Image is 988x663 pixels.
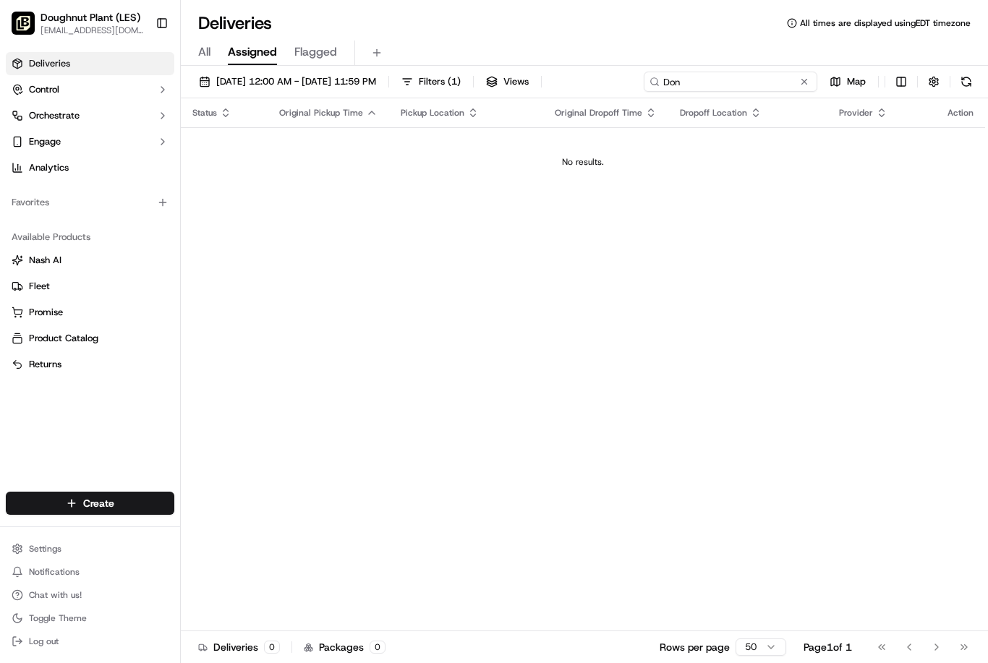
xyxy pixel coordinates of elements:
button: Views [480,72,535,92]
div: 0 [264,641,280,654]
span: API Documentation [137,210,232,224]
div: Deliveries [198,640,280,654]
span: Analytics [29,161,69,174]
div: Start new chat [49,138,237,153]
button: Create [6,492,174,515]
div: No results. [187,156,979,168]
a: Deliveries [6,52,174,75]
span: Assigned [228,43,277,61]
button: Nash AI [6,249,174,272]
button: Doughnut Plant (LES) [41,10,140,25]
div: 💻 [122,211,134,223]
button: Fleet [6,275,174,298]
button: Control [6,78,174,101]
div: Action [947,107,974,119]
button: Doughnut Plant (LES)Doughnut Plant (LES)[EMAIL_ADDRESS][DOMAIN_NAME] [6,6,150,40]
input: Type to search [644,72,817,92]
a: Fleet [12,280,169,293]
span: Orchestrate [29,109,80,122]
span: Knowledge Base [29,210,111,224]
button: Notifications [6,562,174,582]
button: Engage [6,130,174,153]
img: Nash [14,14,43,43]
button: Chat with us! [6,585,174,605]
div: We're available if you need us! [49,153,183,164]
span: Map [847,75,866,88]
button: Promise [6,301,174,324]
a: Returns [12,358,169,371]
p: Welcome 👋 [14,58,263,81]
span: All [198,43,210,61]
button: Map [823,72,872,92]
span: Dropoff Location [680,107,747,119]
img: 1736555255976-a54dd68f-1ca7-489b-9aae-adbdc363a1c4 [14,138,41,164]
button: Filters(1) [395,72,467,92]
div: 0 [370,641,386,654]
span: [DATE] 12:00 AM - [DATE] 11:59 PM [216,75,376,88]
span: Deliveries [29,57,70,70]
span: Create [83,496,114,510]
span: Chat with us! [29,589,82,601]
span: Notifications [29,566,80,578]
span: Fleet [29,280,50,293]
div: Available Products [6,226,174,249]
span: Settings [29,543,61,555]
p: Rows per page [660,640,730,654]
span: Returns [29,358,61,371]
button: Refresh [956,72,976,92]
div: Favorites [6,191,174,214]
span: Toggle Theme [29,612,87,624]
span: Promise [29,306,63,319]
span: Views [503,75,529,88]
button: Settings [6,539,174,559]
span: Filters [419,75,461,88]
div: Packages [304,640,386,654]
div: Page 1 of 1 [804,640,852,654]
span: Log out [29,636,59,647]
span: Original Dropoff Time [555,107,642,119]
a: Analytics [6,156,174,179]
a: 💻API Documentation [116,204,238,230]
a: Powered byPylon [102,244,175,256]
button: [DATE] 12:00 AM - [DATE] 11:59 PM [192,72,383,92]
span: Pickup Location [401,107,464,119]
span: Control [29,83,59,96]
span: Provider [839,107,873,119]
span: ( 1 ) [448,75,461,88]
a: Product Catalog [12,332,169,345]
span: Pylon [144,245,175,256]
div: 📗 [14,211,26,223]
img: Doughnut Plant (LES) [12,12,35,35]
h1: Deliveries [198,12,272,35]
button: Start new chat [246,142,263,160]
span: All times are displayed using EDT timezone [800,17,971,29]
input: Got a question? Start typing here... [38,93,260,108]
a: 📗Knowledge Base [9,204,116,230]
button: Log out [6,631,174,651]
button: Toggle Theme [6,608,174,628]
button: Product Catalog [6,327,174,350]
button: [EMAIL_ADDRESS][DOMAIN_NAME] [41,25,144,36]
span: Engage [29,135,61,148]
a: Promise [12,306,169,319]
a: Nash AI [12,254,169,267]
span: Original Pickup Time [279,107,363,119]
span: Flagged [294,43,337,61]
span: Nash AI [29,254,61,267]
span: Product Catalog [29,332,98,345]
span: Status [192,107,217,119]
button: Returns [6,353,174,376]
button: Orchestrate [6,104,174,127]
